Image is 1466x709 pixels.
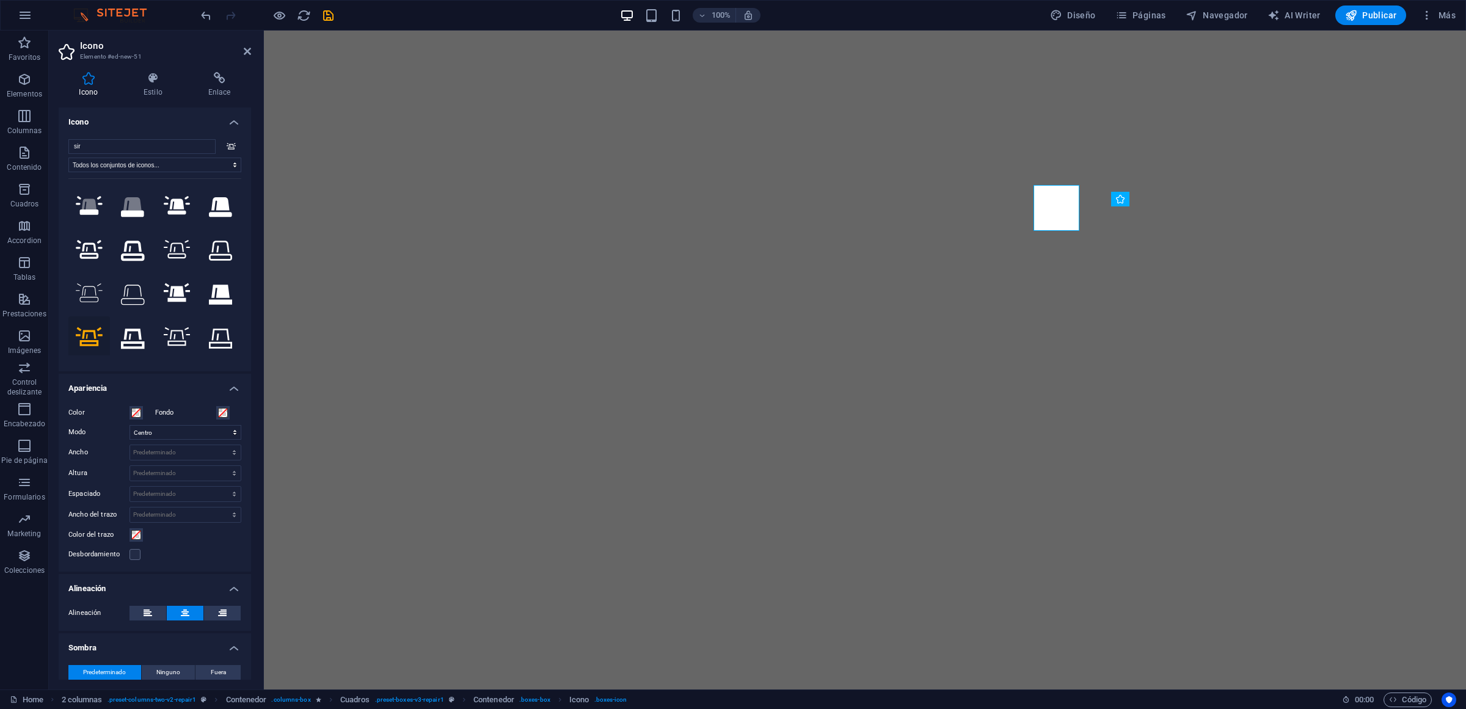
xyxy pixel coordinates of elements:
p: Pie de página [1,456,47,465]
p: Favoritos [9,53,40,62]
button: 100% [693,8,736,23]
button: Siren On (FontAwesome Sharp Light) [156,316,198,358]
i: Guardar (Ctrl+S) [321,9,335,23]
button: Siren On (FontAwesome Light) [156,228,198,270]
button: Siren (FontAwesome Duotone) [112,185,154,227]
i: Al redimensionar, ajustar el nivel de zoom automáticamente para ajustarse al dispositivo elegido. [743,10,754,21]
button: AI Writer [1263,5,1326,25]
button: Siren On (FontAwesome Solid) [156,185,198,227]
span: . preset-columns-two-v2-repair1 [108,693,197,707]
i: Este elemento es un preajuste personalizable [201,696,206,703]
h3: Elemento #ed-new-51 [80,51,227,62]
label: Espaciado [68,490,129,497]
button: Fuera [195,665,241,680]
p: Encabezado [4,419,45,429]
button: Siren (FontAwesome Sharp Regular) [112,316,154,358]
img: Editor Logo [70,8,162,23]
h4: Estilo [123,72,188,98]
h6: Tiempo de la sesión [1342,693,1374,707]
label: Color del trazo [68,528,129,542]
button: Ninguno [142,665,195,680]
p: Colecciones [4,565,45,575]
span: Predeterminado [83,665,126,680]
button: Siren (FontAwesome Sharp Solid) [200,272,241,314]
div: Siren On (FontAwesome Sharp Regular) [222,139,241,154]
p: Prestaciones [2,309,46,319]
i: Volver a cargar página [297,9,311,23]
p: Formularios [4,492,45,502]
button: Páginas [1110,5,1171,25]
button: reload [296,8,311,23]
span: Páginas [1115,9,1166,21]
button: Siren On (FontAwesome Duotone) [68,185,110,227]
a: Haz clic para cancelar la selección y doble clic para abrir páginas [10,693,43,707]
span: Ninguno [156,665,180,680]
p: Contenido [7,162,42,172]
button: Diseño [1045,5,1101,25]
span: Código [1389,693,1426,707]
span: . columns-box [271,693,310,707]
nav: breadcrumb [62,693,627,707]
label: Ancho del trazo [68,511,129,518]
p: Imágenes [8,346,41,355]
label: Altura [68,470,129,476]
span: Más [1421,9,1456,21]
button: Usercentrics [1442,693,1456,707]
button: Siren On (FontAwesome Thin) [68,272,110,314]
button: Siren (FontAwesome Thin) [112,272,154,314]
button: undo [199,8,213,23]
button: Predeterminado [68,665,141,680]
span: . boxes-icon [594,693,627,707]
button: Siren (FontAwesome Solid) [200,185,241,227]
button: Siren On (FontAwesome Sharp Solid) [156,272,198,314]
h4: Apariencia [59,374,251,396]
label: Alineación [68,606,129,620]
span: Publicar [1345,9,1397,21]
span: . preset-boxes-v3-repair1 [375,693,444,707]
p: Cuadros [10,199,39,209]
p: Accordion [7,236,42,245]
h2: Icono [80,40,251,51]
p: Elementos [7,89,42,99]
input: Iconos de búsqueda (square, star half, etc.) [68,139,216,154]
button: Siren (FontAwesome Light) [200,228,241,270]
p: Tablas [13,272,36,282]
h4: Icono [59,107,251,129]
button: Haz clic para salir del modo de previsualización y seguir editando [272,8,286,23]
p: Columnas [7,126,42,136]
h6: 100% [711,8,731,23]
span: Haz clic para seleccionar y doble clic para editar [473,693,514,707]
button: save [321,8,335,23]
i: El elemento contiene una animación [316,696,321,703]
button: Siren On (FontAwesome Regular) [68,228,110,270]
h4: Sombra [59,633,251,655]
button: Siren (FontAwesome Sharp Light) [200,316,241,358]
span: 00 00 [1355,693,1374,707]
h4: Icono [59,72,123,98]
h4: Alineación [59,574,251,596]
span: Haz clic para seleccionar y doble clic para editar [62,693,103,707]
span: Haz clic para seleccionar y doble clic para editar [569,693,589,707]
span: Diseño [1050,9,1096,21]
i: Este elemento es un preajuste personalizable [449,696,454,703]
span: . boxes-box [519,693,550,707]
span: AI Writer [1267,9,1321,21]
span: : [1363,695,1365,704]
label: Modo [68,425,129,440]
div: Diseño (Ctrl+Alt+Y) [1045,5,1101,25]
h4: Enlace [188,72,251,98]
p: Marketing [7,529,41,539]
button: Código [1384,693,1432,707]
button: Más [1416,5,1461,25]
label: Fondo [155,405,216,420]
button: Siren (FontAwesome Regular) [112,228,154,270]
i: Deshacer: Cambiar icono (Ctrl+Z) [199,9,213,23]
button: Navegador [1181,5,1253,25]
button: Siren On (FontAwesome Sharp Regular) [68,316,110,358]
label: Ancho [68,449,129,456]
span: Haz clic para seleccionar y doble clic para editar [340,693,370,707]
button: Publicar [1335,5,1407,25]
span: Fuera [211,665,226,680]
label: Desbordamiento [68,547,129,562]
span: Navegador [1186,9,1248,21]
